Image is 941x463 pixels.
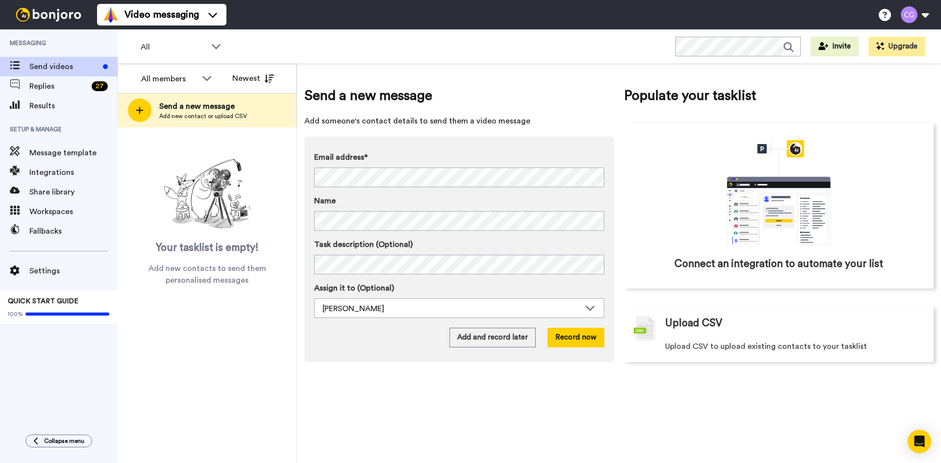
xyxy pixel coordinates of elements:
span: Add new contacts to send them personalised messages [132,263,282,286]
div: All members [141,73,197,85]
span: Add someone's contact details to send them a video message [304,115,614,127]
div: [PERSON_NAME] [322,303,580,315]
img: ready-set-action.png [158,155,256,233]
div: Open Intercom Messenger [908,430,931,453]
span: Name [314,195,336,207]
span: Send videos [29,61,99,73]
img: vm-color.svg [103,7,119,23]
span: Results [29,100,118,112]
span: Populate your tasklist [624,86,934,105]
span: Share library [29,186,118,198]
span: Send a new message [159,100,247,112]
div: animation [705,140,852,247]
button: Newest [225,69,281,88]
img: bj-logo-header-white.svg [12,8,85,22]
span: QUICK START GUIDE [8,298,78,305]
button: Upgrade [868,37,925,56]
button: Invite [811,37,859,56]
div: 27 [92,81,108,91]
span: All [141,41,206,53]
span: Upload CSV [665,316,722,331]
span: Upload CSV to upload existing contacts to your tasklist [665,341,867,352]
span: Your tasklist is empty! [156,241,259,255]
span: Integrations [29,167,118,178]
span: Settings [29,265,118,277]
button: Collapse menu [25,435,92,447]
button: Add and record later [449,328,536,347]
span: Collapse menu [44,437,84,445]
span: Replies [29,80,88,92]
span: Message template [29,147,118,159]
label: Assign it to (Optional) [314,282,604,294]
span: Send a new message [304,86,614,105]
label: Email address* [314,151,604,163]
span: Connect an integration to automate your list [674,257,883,271]
span: Video messaging [124,8,199,22]
span: Workspaces [29,206,118,218]
img: csv-grey.png [634,316,655,341]
span: 100% [8,310,23,318]
button: Record now [547,328,604,347]
span: Fallbacks [29,225,118,237]
label: Task description (Optional) [314,239,604,250]
span: Add new contact or upload CSV [159,112,247,120]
